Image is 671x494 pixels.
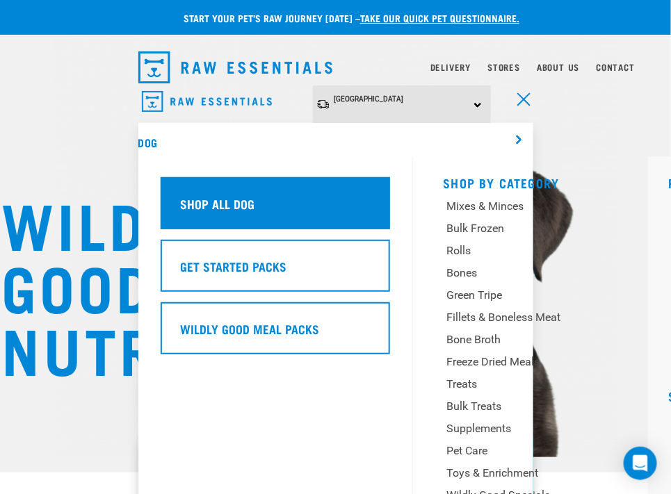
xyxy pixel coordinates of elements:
[142,91,272,113] img: Raw Essentials Logo
[2,191,280,379] h1: WILDLY GOOD NUTRITION
[430,65,471,69] a: Delivery
[447,242,607,259] div: Rolls
[487,65,520,69] a: Stores
[360,15,519,20] a: take our quick pet questionnaire.
[444,287,617,309] a: Green Tripe
[444,198,617,220] a: Mixes & Minces
[161,240,390,302] a: Get Started Packs
[447,376,607,393] div: Treats
[444,376,617,398] a: Treats
[537,65,579,69] a: About Us
[127,46,544,89] nav: dropdown navigation
[181,195,255,213] h5: Shop All Dog
[444,265,617,287] a: Bones
[161,177,390,240] a: Shop All Dog
[444,420,617,443] a: Supplements
[447,398,607,415] div: Bulk Treats
[624,447,657,480] div: Open Intercom Messenger
[447,354,607,370] div: Freeze Dried Meals
[447,331,607,348] div: Bone Broth
[444,354,617,376] a: Freeze Dried Meals
[447,465,607,481] div: Toys & Enrichment
[444,398,617,420] a: Bulk Treats
[161,302,390,365] a: Wildly Good Meal Packs
[444,465,617,487] a: Toys & Enrichment
[138,51,333,83] img: Raw Essentials Logo
[444,176,617,187] h5: Shop By Category
[444,242,617,265] a: Rolls
[597,65,636,69] a: Contact
[447,265,607,281] div: Bones
[334,95,403,103] span: [GEOGRAPHIC_DATA]
[447,220,607,237] div: Bulk Frozen
[447,420,607,437] div: Supplements
[444,331,617,354] a: Bone Broth
[447,443,607,459] div: Pet Care
[444,220,617,242] a: Bulk Frozen
[447,287,607,304] div: Green Tripe
[181,257,287,275] h5: Get Started Packs
[447,309,607,326] div: Fillets & Boneless Meat
[316,99,330,110] img: van-moving.png
[181,320,320,338] h5: Wildly Good Meal Packs
[444,443,617,465] a: Pet Care
[508,85,533,110] a: menu
[444,309,617,331] a: Fillets & Boneless Meat
[138,139,157,145] a: Dog
[447,198,607,215] div: Mixes & Minces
